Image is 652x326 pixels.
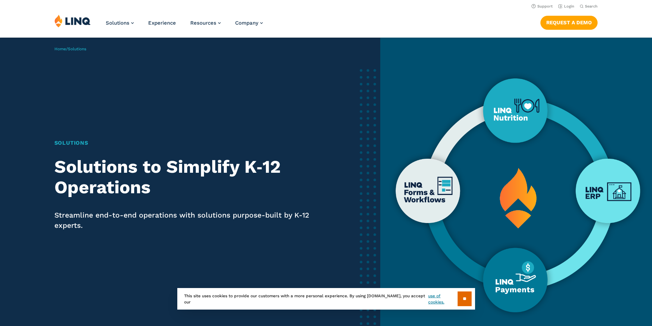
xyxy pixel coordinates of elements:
a: Experience [148,20,176,26]
span: Search [585,4,598,9]
a: Home [54,47,66,51]
a: Resources [190,20,221,26]
span: Resources [190,20,216,26]
span: Solutions [68,47,86,51]
a: Support [532,4,553,9]
img: LINQ | K‑12 Software [54,14,91,27]
nav: Primary Navigation [106,14,263,37]
span: / [54,47,86,51]
div: This site uses cookies to provide our customers with a more personal experience. By using [DOMAIN... [177,288,475,310]
a: Request a Demo [540,16,598,29]
a: Login [558,4,574,9]
a: Company [235,20,263,26]
p: Streamline end-to-end operations with solutions purpose-built by K-12 experts. [54,210,311,231]
h2: Solutions to Simplify K‑12 Operations [54,157,311,198]
a: Solutions [106,20,134,26]
span: Company [235,20,258,26]
h1: Solutions [54,139,311,147]
a: use of cookies. [428,293,457,305]
button: Open Search Bar [580,4,598,9]
nav: Button Navigation [540,14,598,29]
span: Solutions [106,20,129,26]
